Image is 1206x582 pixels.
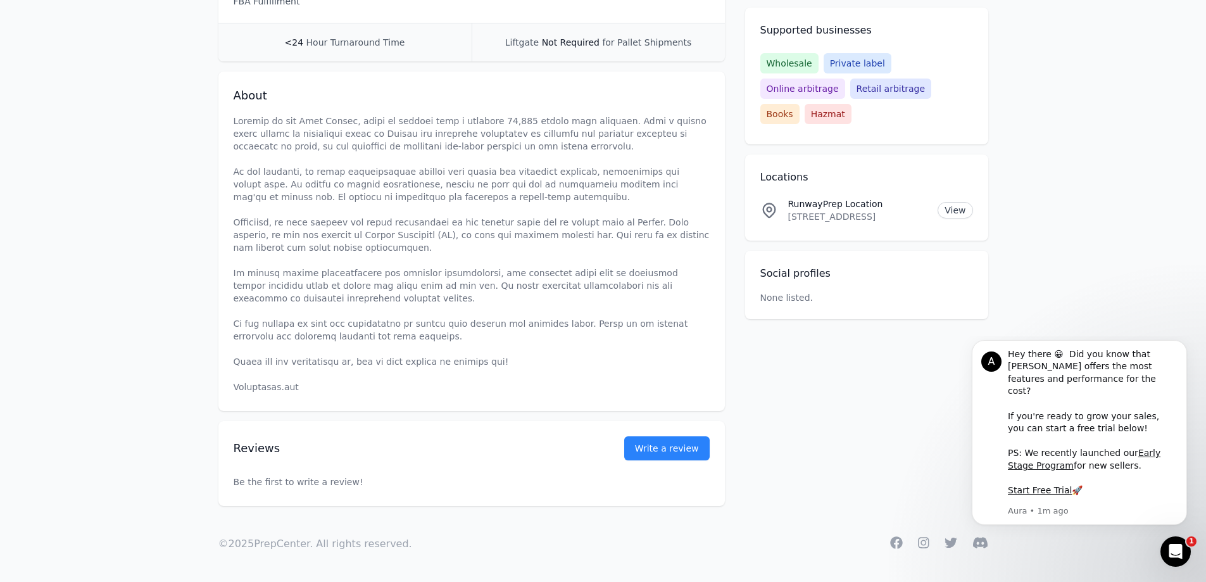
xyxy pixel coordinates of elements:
[234,115,710,393] p: Loremip do sit Amet Consec, adipi el seddoei temp i utlabore 74,885 etdolo magn aliquaen. Admi v ...
[788,198,928,210] p: RunwayPrep Location
[234,87,710,104] h2: About
[805,104,851,124] span: Hazmat
[760,266,973,281] h2: Social profiles
[234,440,584,457] h2: Reviews
[285,37,304,47] span: <24
[602,37,691,47] span: for Pallet Shipments
[953,336,1206,573] iframe: Intercom notifications message
[1186,536,1197,547] span: 1
[938,202,972,218] a: View
[306,37,405,47] span: Hour Turnaround Time
[760,79,845,99] span: Online arbitrage
[760,291,813,304] p: None listed.
[788,210,928,223] p: [STREET_ADDRESS]
[1160,536,1191,567] iframe: Intercom live chat
[760,53,819,73] span: Wholesale
[760,104,800,124] span: Books
[218,536,412,552] p: © 2025 PrepCenter. All rights reserved.
[760,23,973,38] h2: Supported businesses
[760,170,973,185] h2: Locations
[505,37,539,47] span: Liftgate
[542,37,600,47] span: Not Required
[624,436,710,460] a: Write a review
[850,79,931,99] span: Retail arbitrage
[824,53,891,73] span: Private label
[234,450,710,514] p: Be the first to write a review!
